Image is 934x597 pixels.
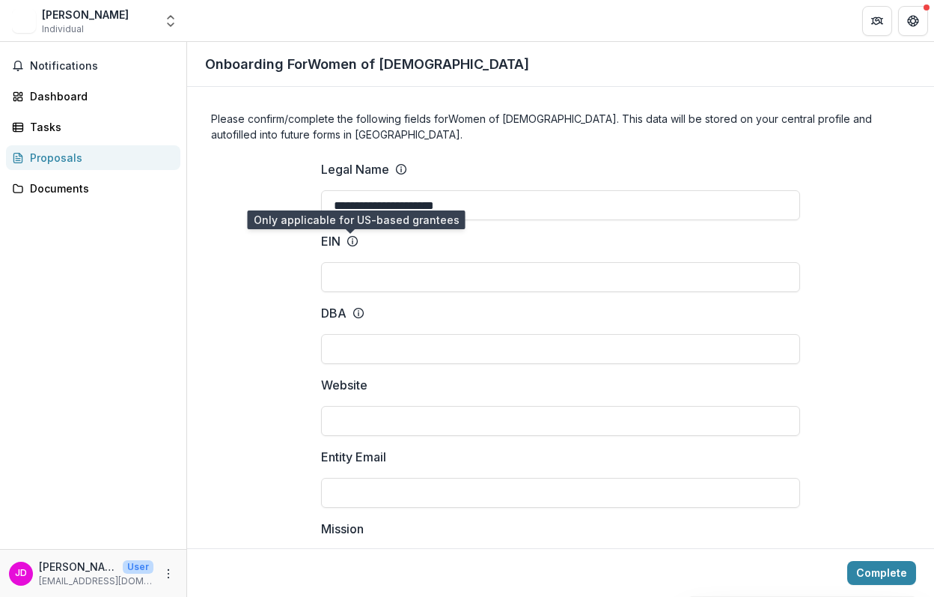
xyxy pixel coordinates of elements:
span: Notifications [30,60,174,73]
p: Onboarding For Women of [DEMOGRAPHIC_DATA] [205,54,529,74]
button: More [159,565,177,583]
div: [PERSON_NAME] [42,7,129,22]
button: Notifications [6,54,180,78]
div: Dashboard [30,88,168,104]
a: Proposals [6,145,180,170]
button: Get Help [898,6,928,36]
p: Website [321,376,367,394]
button: Complete [847,561,916,585]
p: EIN [321,232,341,250]
a: Documents [6,176,180,201]
button: Partners [862,6,892,36]
span: Individual [42,22,84,36]
div: Documents [30,181,168,196]
p: [PERSON_NAME] [39,559,117,575]
a: Dashboard [6,84,180,109]
div: Jennifer Derschied [15,569,27,578]
div: Tasks [30,119,168,135]
div: Proposals [30,150,168,166]
p: User [123,560,153,574]
h4: Please confirm/complete the following fields for Women of [DEMOGRAPHIC_DATA] . This data will be ... [211,111,910,142]
p: Legal Name [321,160,389,178]
p: Mission [321,520,364,538]
p: Entity Email [321,448,386,466]
p: [EMAIL_ADDRESS][DOMAIN_NAME] [39,575,153,588]
button: Open entity switcher [160,6,181,36]
p: DBA [321,304,347,322]
a: Tasks [6,115,180,139]
img: Jennifer Ann Derscheid [12,9,36,33]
